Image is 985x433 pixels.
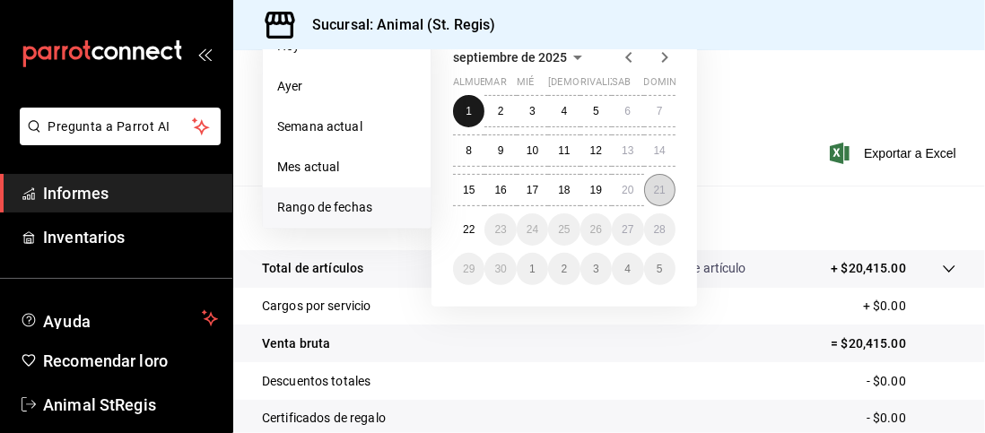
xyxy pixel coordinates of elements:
font: 14 [654,144,666,157]
button: 8 de septiembre de 2025 [453,134,484,167]
abbr: 30 de septiembre de 2025 [494,263,506,275]
font: rivalizar [580,76,630,88]
abbr: 19 de septiembre de 2025 [590,184,602,196]
button: Pregunta a Parrot AI [20,108,221,145]
font: sab [612,76,631,88]
abbr: 8 de septiembre de 2025 [466,144,472,157]
button: 2 de octubre de 2025 [548,253,580,285]
font: mar [484,76,506,88]
font: Venta bruta [262,336,330,351]
font: Sucursal: Animal (St. Regis) [312,16,496,33]
button: 28 de septiembre de 2025 [644,213,676,246]
a: Pregunta a Parrot AI [13,130,221,149]
font: 29 [463,263,475,275]
button: 24 de septiembre de 2025 [517,213,548,246]
abbr: 14 de septiembre de 2025 [654,144,666,157]
abbr: 9 de septiembre de 2025 [498,144,504,157]
abbr: 18 de septiembre de 2025 [558,184,570,196]
abbr: 17 de septiembre de 2025 [527,184,538,196]
abbr: 12 de septiembre de 2025 [590,144,602,157]
abbr: martes [484,76,506,95]
button: 15 de septiembre de 2025 [453,174,484,206]
font: 23 [494,223,506,236]
abbr: 4 de octubre de 2025 [624,263,631,275]
font: septiembre de 2025 [453,50,567,65]
abbr: 6 de septiembre de 2025 [624,105,631,117]
button: 12 de septiembre de 2025 [580,134,612,167]
button: septiembre de 2025 [453,47,588,68]
abbr: 29 de septiembre de 2025 [463,263,475,275]
font: 27 [622,223,633,236]
abbr: 11 de septiembre de 2025 [558,144,570,157]
button: 2 de septiembre de 2025 [484,95,516,127]
abbr: domingo [644,76,687,95]
abbr: 10 de septiembre de 2025 [527,144,538,157]
font: 12 [590,144,602,157]
abbr: 15 de septiembre de 2025 [463,184,475,196]
font: 24 [527,223,538,236]
button: 26 de septiembre de 2025 [580,213,612,246]
abbr: 21 de septiembre de 2025 [654,184,666,196]
abbr: 4 de septiembre de 2025 [562,105,568,117]
font: Animal StRegis [43,395,156,414]
abbr: 3 de octubre de 2025 [593,263,599,275]
abbr: miércoles [517,76,534,95]
font: 22 [463,223,475,236]
abbr: 2 de septiembre de 2025 [498,105,504,117]
abbr: 5 de septiembre de 2025 [593,105,599,117]
font: [DEMOGRAPHIC_DATA] [548,76,654,88]
button: 13 de septiembre de 2025 [612,134,643,167]
font: mié [517,76,534,88]
button: 20 de septiembre de 2025 [612,174,643,206]
font: 16 [494,184,506,196]
font: = $20,415.00 [831,336,906,351]
font: 9 [498,144,504,157]
font: 13 [622,144,633,157]
font: 18 [558,184,570,196]
font: 2 [498,105,504,117]
font: Recomendar loro [43,351,168,370]
abbr: lunes [453,76,506,95]
button: 10 de septiembre de 2025 [517,134,548,167]
font: Total de artículos [262,261,363,275]
font: 3 [593,263,599,275]
font: 25 [558,223,570,236]
font: - $0.00 [867,374,906,388]
abbr: 5 de octubre de 2025 [657,263,663,275]
font: 6 [624,105,631,117]
font: Pregunta a Parrot AI [48,119,170,134]
button: 5 de octubre de 2025 [644,253,676,285]
font: Exportar a Excel [864,146,956,160]
abbr: 22 de septiembre de 2025 [463,223,475,236]
button: 22 de septiembre de 2025 [453,213,484,246]
font: 19 [590,184,602,196]
font: Descuentos totales [262,374,370,388]
button: 4 de septiembre de 2025 [548,95,580,127]
button: 16 de septiembre de 2025 [484,174,516,206]
button: 25 de septiembre de 2025 [548,213,580,246]
abbr: 3 de septiembre de 2025 [529,105,536,117]
button: 17 de septiembre de 2025 [517,174,548,206]
font: Inventarios [43,228,125,247]
font: 17 [527,184,538,196]
abbr: viernes [580,76,630,95]
abbr: 16 de septiembre de 2025 [494,184,506,196]
font: Rango de fechas [277,200,372,214]
font: 2 [562,263,568,275]
button: 3 de octubre de 2025 [580,253,612,285]
abbr: 20 de septiembre de 2025 [622,184,633,196]
font: + $0.00 [863,299,906,313]
abbr: 24 de septiembre de 2025 [527,223,538,236]
font: Semana actual [277,119,362,134]
button: 18 de septiembre de 2025 [548,174,580,206]
abbr: 26 de septiembre de 2025 [590,223,602,236]
button: 27 de septiembre de 2025 [612,213,643,246]
button: Exportar a Excel [833,143,956,164]
font: Certificados de regalo [262,411,386,425]
abbr: 23 de septiembre de 2025 [494,223,506,236]
font: 4 [562,105,568,117]
button: 6 de septiembre de 2025 [612,95,643,127]
abbr: 2 de octubre de 2025 [562,263,568,275]
button: 14 de septiembre de 2025 [644,134,676,167]
button: 29 de septiembre de 2025 [453,253,484,285]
